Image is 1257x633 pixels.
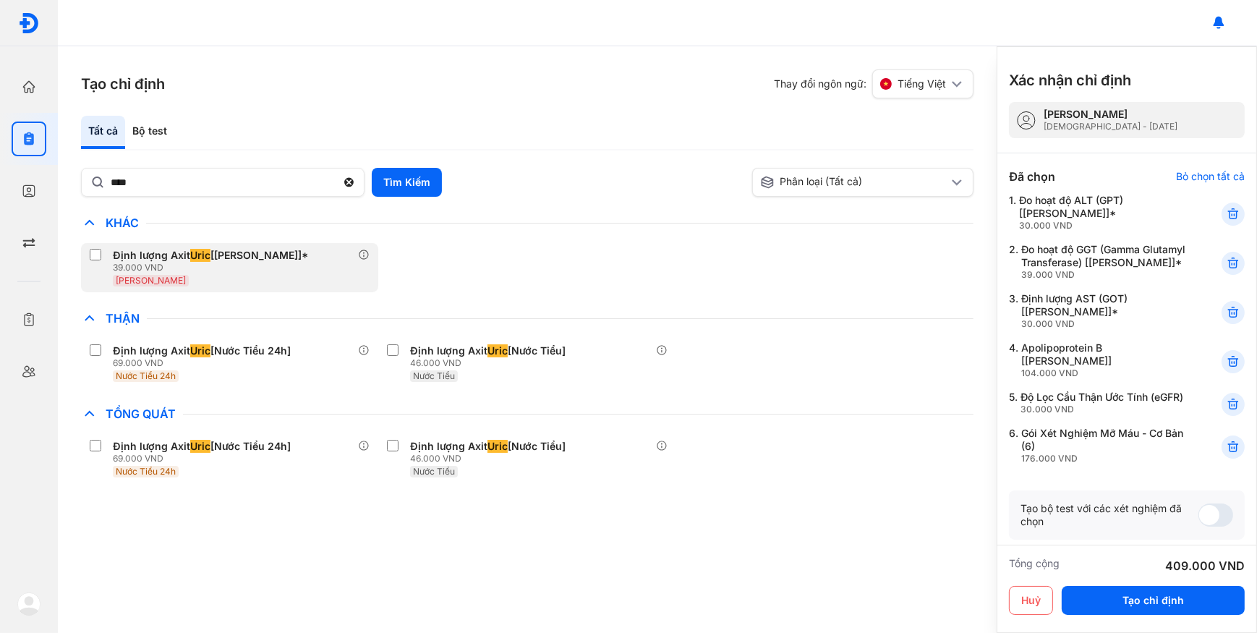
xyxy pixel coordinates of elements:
[81,116,125,149] div: Tất cả
[1165,557,1245,574] div: 409.000 VND
[1021,243,1186,281] div: Đo hoạt độ GGT (Gamma Glutamyl Transferase) [[PERSON_NAME]]*
[1021,453,1186,464] div: 176.000 VND
[1062,586,1245,615] button: Tạo chỉ định
[1009,341,1186,379] div: 4.
[116,466,176,477] span: Nước Tiểu 24h
[190,344,210,357] span: Uric
[113,249,308,262] div: Định lượng Axit [[PERSON_NAME]]*
[113,262,314,273] div: 39.000 VND
[372,168,442,197] button: Tìm Kiếm
[1021,341,1186,379] div: Apolipoprotein B [[PERSON_NAME]]
[113,344,291,357] div: Định lượng Axit [Nước Tiểu 24h]
[774,69,973,98] div: Thay đổi ngôn ngữ:
[1044,108,1177,121] div: [PERSON_NAME]
[1009,168,1055,185] div: Đã chọn
[18,12,40,34] img: logo
[81,74,165,94] h3: Tạo chỉ định
[1009,427,1186,464] div: 6.
[116,370,176,381] span: Nước Tiểu 24h
[113,440,291,453] div: Định lượng Axit [Nước Tiểu 24h]
[1021,368,1186,379] div: 104.000 VND
[1020,502,1198,528] div: Tạo bộ test với các xét nghiệm đã chọn
[1176,170,1245,183] div: Bỏ chọn tất cả
[98,407,183,421] span: Tổng Quát
[1020,391,1183,415] div: Độ Lọc Cầu Thận Ước Tính (eGFR)
[410,440,566,453] div: Định lượng Axit [Nước Tiểu]
[413,466,455,477] span: Nước Tiểu
[113,453,297,464] div: 69.000 VND
[1044,121,1177,132] div: [DEMOGRAPHIC_DATA] - [DATE]
[410,344,566,357] div: Định lượng Axit [Nước Tiểu]
[1021,427,1186,464] div: Gói Xét Nghiệm Mỡ Máu - Cơ Bản (6)
[1009,194,1186,231] div: 1.
[898,77,946,90] span: Tiếng Việt
[1009,292,1186,330] div: 3.
[1009,557,1060,574] div: Tổng cộng
[1009,391,1186,415] div: 5.
[190,440,210,453] span: Uric
[410,453,571,464] div: 46.000 VND
[98,311,147,326] span: Thận
[1021,292,1186,330] div: Định lượng AST (GOT) [[PERSON_NAME]]*
[1021,269,1186,281] div: 39.000 VND
[113,357,297,369] div: 69.000 VND
[1021,318,1186,330] div: 30.000 VND
[760,175,949,190] div: Phân loại (Tất cả)
[1009,70,1131,90] h3: Xác nhận chỉ định
[487,440,508,453] span: Uric
[1019,194,1186,231] div: Đo hoạt độ ALT (GPT) [[PERSON_NAME]]*
[125,116,174,149] div: Bộ test
[413,370,455,381] span: Nước Tiểu
[190,249,210,262] span: Uric
[98,216,146,230] span: Khác
[487,344,508,357] span: Uric
[1020,404,1183,415] div: 30.000 VND
[410,357,571,369] div: 46.000 VND
[17,592,41,616] img: logo
[116,275,186,286] span: [PERSON_NAME]
[1009,586,1053,615] button: Huỷ
[1019,220,1186,231] div: 30.000 VND
[1009,243,1186,281] div: 2.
